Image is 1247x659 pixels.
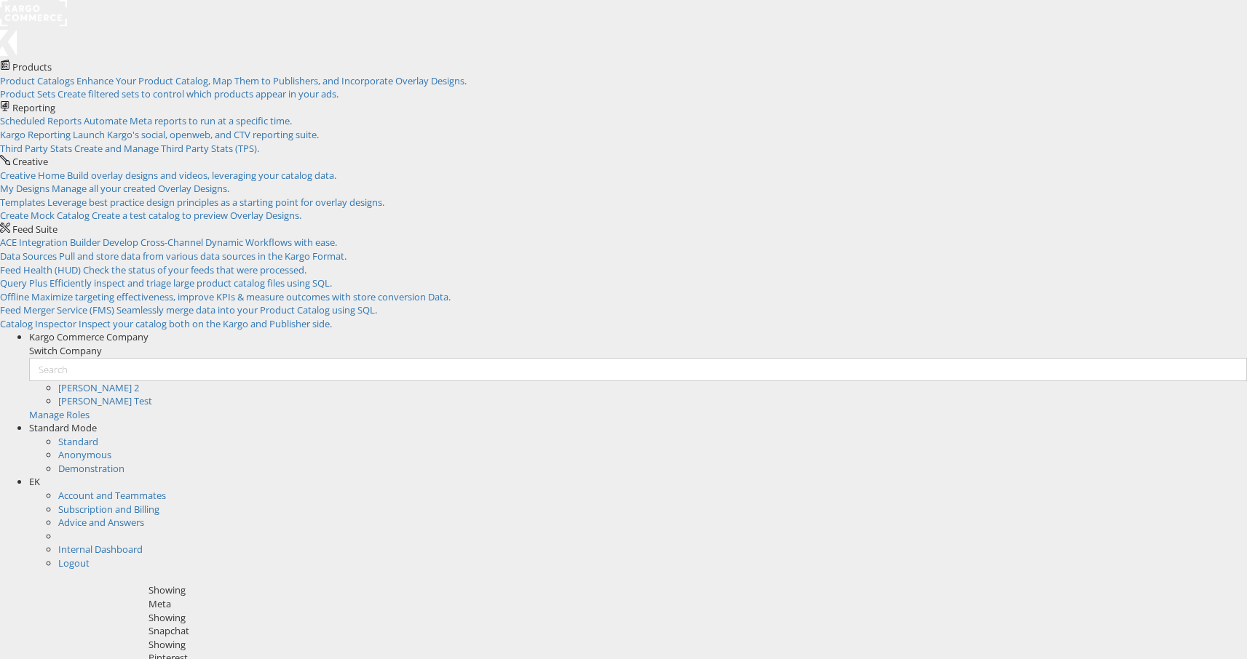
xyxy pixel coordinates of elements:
[83,263,306,276] span: Check the status of your feeds that were processed.
[58,381,139,394] a: [PERSON_NAME] 2
[67,169,336,182] span: Build overlay designs and videos, leveraging your catalog data.
[84,114,292,127] span: Automate Meta reports to run at a specific time.
[74,142,259,155] span: Create and Manage Third Party Stats (TPS).
[92,209,301,222] span: Create a test catalog to preview Overlay Designs.
[29,408,90,421] a: Manage Roles
[58,556,90,570] a: Logout
[58,435,98,448] a: Standard
[12,155,48,168] span: Creative
[58,394,152,407] a: [PERSON_NAME] Test
[58,448,111,461] a: Anonymous
[58,543,143,556] a: Internal Dashboard
[58,516,144,529] a: Advice and Answers
[79,317,332,330] span: Inspect your catalog both on the Kargo and Publisher side.
[76,74,467,87] span: Enhance Your Product Catalog, Map Them to Publishers, and Incorporate Overlay Designs.
[29,358,1247,381] input: Search
[116,303,377,316] span: Seamlessly merge data into your Product Catalog using SQL.
[12,60,52,73] span: Products
[59,249,347,263] span: Pull and store data from various data sources in the Kargo Format.
[58,87,339,100] span: Create filtered sets to control which products appear in your ads.
[149,611,1237,625] div: Showing
[29,330,149,343] span: Kargo Commerce Company
[58,503,159,516] a: Subscription and Billing
[50,276,332,289] span: Efficiently inspect and triage large product catalog files using SQL.
[29,344,1247,358] div: Switch Company
[103,236,337,249] span: Develop Cross-Channel Dynamic Workflows with ease.
[29,421,97,434] span: Standard Mode
[149,597,1237,611] div: Meta
[12,223,58,236] span: Feed Suite
[31,290,451,303] span: Maximize targeting effectiveness, improve KPIs & measure outcomes with store conversion Data.
[149,638,1237,652] div: Showing
[52,182,229,195] span: Manage all your created Overlay Designs.
[149,583,1237,597] div: Showing
[149,624,1237,638] div: Snapchat
[58,462,124,475] a: Demonstration
[47,196,384,209] span: Leverage best practice design principles as a starting point for overlay designs.
[29,475,40,488] span: EK
[58,489,166,502] a: Account and Teammates
[73,128,319,141] span: Launch Kargo's social, openweb, and CTV reporting suite.
[12,101,55,114] span: Reporting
